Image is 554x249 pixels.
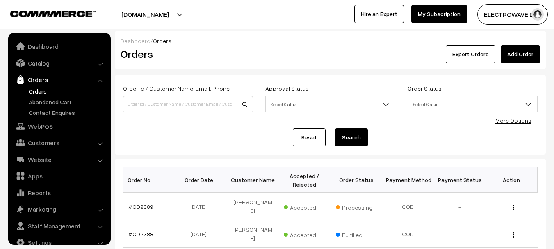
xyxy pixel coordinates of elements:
[227,167,278,193] th: Customer Name
[434,193,486,220] td: -
[408,84,442,93] label: Order Status
[153,37,171,44] span: Orders
[265,84,309,93] label: Approval Status
[284,201,325,212] span: Accepted
[10,202,108,217] a: Marketing
[10,219,108,233] a: Staff Management
[10,169,108,183] a: Apps
[175,167,227,193] th: Order Date
[227,220,278,248] td: [PERSON_NAME]
[408,96,538,112] span: Select Status
[501,45,540,63] a: Add Order
[10,11,96,17] img: COMMMERCE
[382,220,434,248] td: COD
[10,152,108,167] a: Website
[10,56,108,71] a: Catalog
[336,201,377,212] span: Processing
[27,87,108,96] a: Orders
[227,193,278,220] td: [PERSON_NAME]
[121,37,540,45] div: /
[434,167,486,193] th: Payment Status
[434,220,486,248] td: -
[278,167,330,193] th: Accepted / Rejected
[123,167,175,193] th: Order No
[121,48,252,60] h2: Orders
[531,8,544,21] img: user
[93,4,198,25] button: [DOMAIN_NAME]
[354,5,404,23] a: Hire an Expert
[123,96,253,112] input: Order Id / Customer Name / Customer Email / Customer Phone
[446,45,495,63] button: Export Orders
[10,8,82,18] a: COMMMERCE
[128,231,153,238] a: #OD2388
[486,167,537,193] th: Action
[477,4,548,25] button: ELECTROWAVE DE…
[513,232,514,238] img: Menu
[495,117,531,124] a: More Options
[123,84,230,93] label: Order Id / Customer Name, Email, Phone
[10,185,108,200] a: Reports
[382,193,434,220] td: COD
[27,108,108,117] a: Contact Enquires
[382,167,434,193] th: Payment Method
[175,193,227,220] td: [DATE]
[10,135,108,150] a: Customers
[411,5,467,23] a: My Subscription
[27,98,108,106] a: Abandoned Cart
[10,119,108,134] a: WebPOS
[284,228,325,239] span: Accepted
[336,228,377,239] span: Fulfilled
[128,203,153,210] a: #OD2389
[121,37,150,44] a: Dashboard
[513,205,514,210] img: Menu
[265,96,395,112] span: Select Status
[408,97,537,112] span: Select Status
[175,220,227,248] td: [DATE]
[10,72,108,87] a: Orders
[10,39,108,54] a: Dashboard
[266,97,395,112] span: Select Status
[293,128,326,146] a: Reset
[335,128,368,146] button: Search
[331,167,382,193] th: Order Status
